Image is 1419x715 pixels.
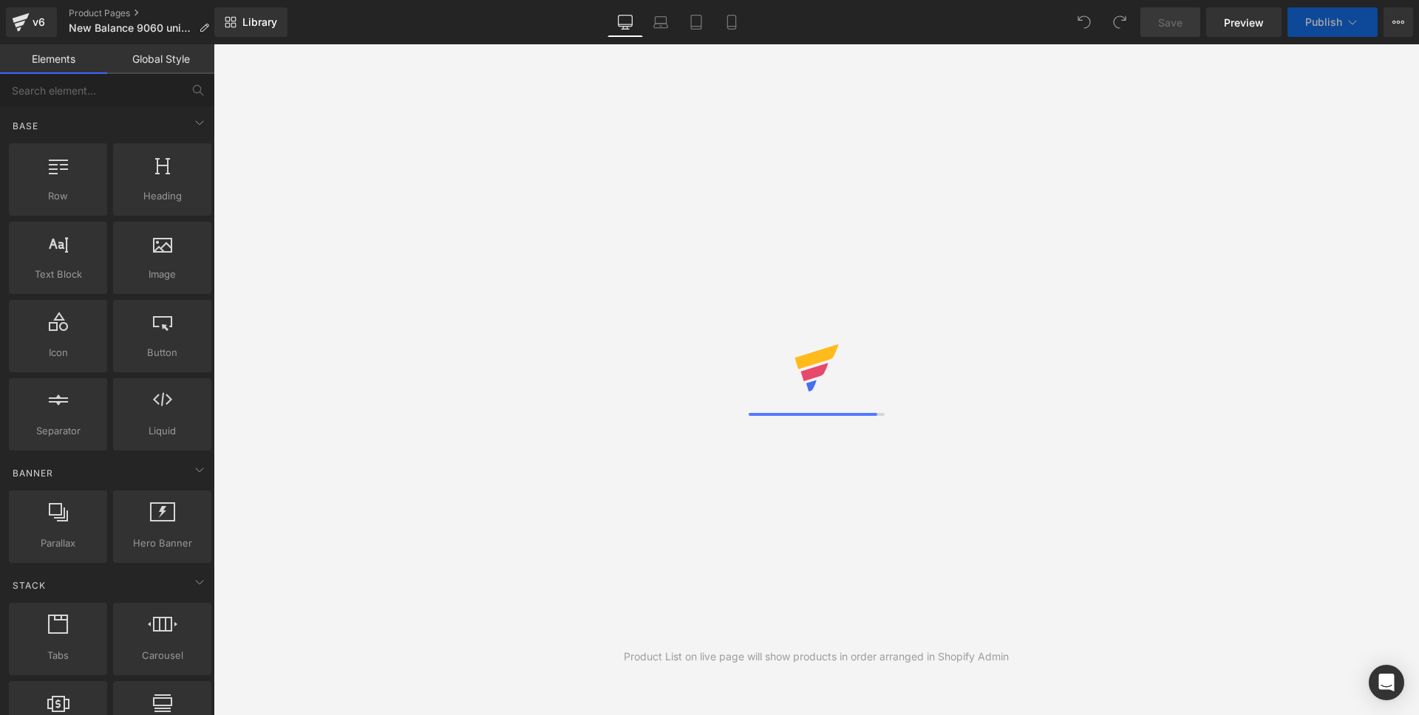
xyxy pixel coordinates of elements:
span: Text Block [13,267,103,282]
span: Row [13,188,103,204]
span: Separator [13,423,103,439]
span: Parallax [13,536,103,551]
span: Liquid [118,423,207,439]
span: Base [11,119,40,133]
a: Desktop [608,7,643,37]
a: Product Pages [69,7,221,19]
button: Redo [1105,7,1134,37]
a: New Library [214,7,287,37]
span: Button [118,345,207,360]
a: Global Style [107,44,214,74]
span: Publish [1305,16,1342,28]
a: Mobile [714,7,749,37]
span: Tabs [13,648,103,663]
span: Image [118,267,207,282]
button: Publish [1287,7,1378,37]
span: Heading [118,188,207,204]
span: Icon [13,345,103,360]
div: Product List on live page will show products in order arranged in Shopify Admin [624,649,1009,665]
button: More [1384,7,1413,37]
a: Tablet [678,7,714,37]
span: New Balance 9060 unisex [69,22,193,34]
span: Hero Banner [118,536,207,551]
span: Library [242,16,277,29]
a: Laptop [643,7,678,37]
span: Stack [11,578,47,592]
div: Open Intercom Messenger [1369,665,1404,700]
div: v6 [30,13,48,32]
span: Save [1158,15,1182,30]
span: Preview [1224,15,1264,30]
button: Undo [1069,7,1099,37]
span: Carousel [118,648,207,663]
a: v6 [6,7,57,37]
a: Preview [1206,7,1282,37]
span: Banner [11,466,55,480]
